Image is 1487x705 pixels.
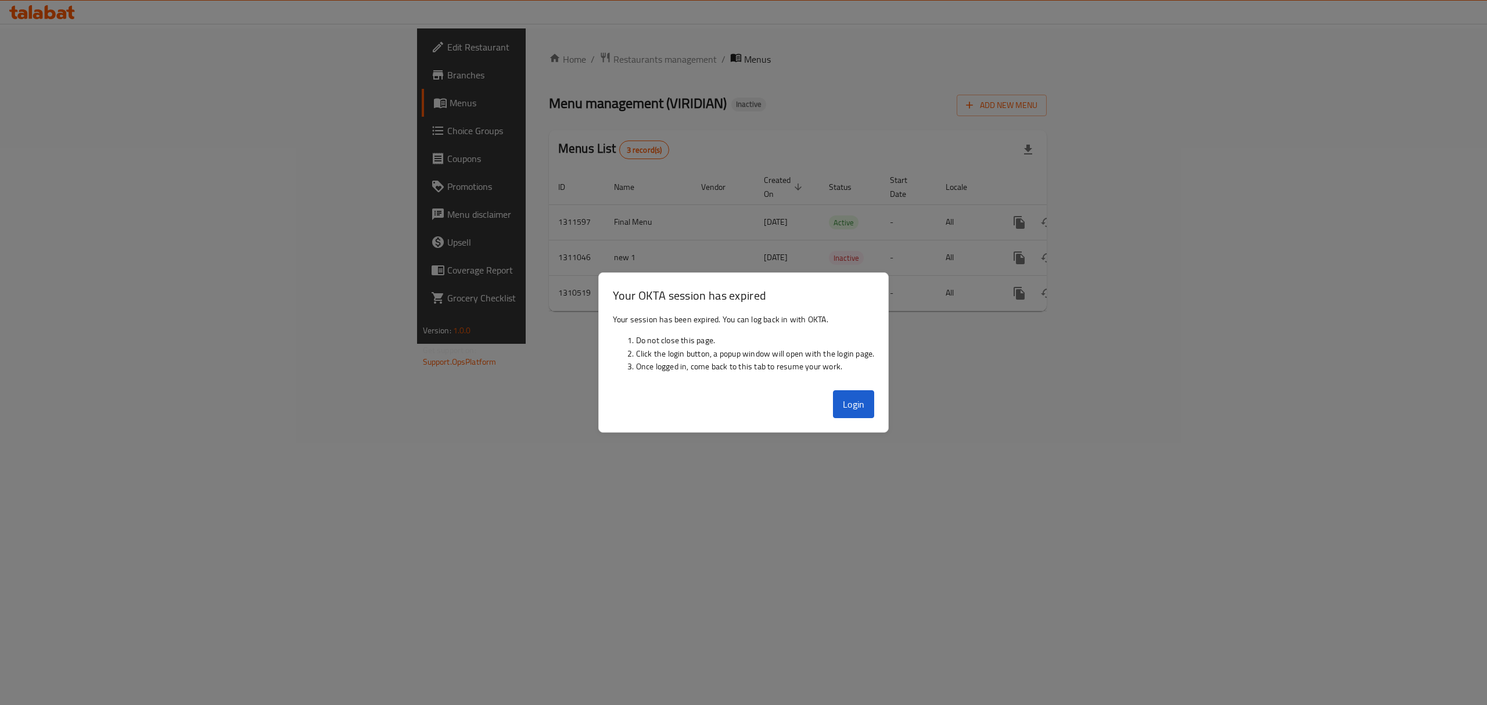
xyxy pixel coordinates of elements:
[613,287,875,304] h3: Your OKTA session has expired
[636,347,875,360] li: Click the login button, a popup window will open with the login page.
[599,308,889,386] div: Your session has been expired. You can log back in with OKTA.
[636,334,875,347] li: Do not close this page.
[636,360,875,373] li: Once logged in, come back to this tab to resume your work.
[833,390,875,418] button: Login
